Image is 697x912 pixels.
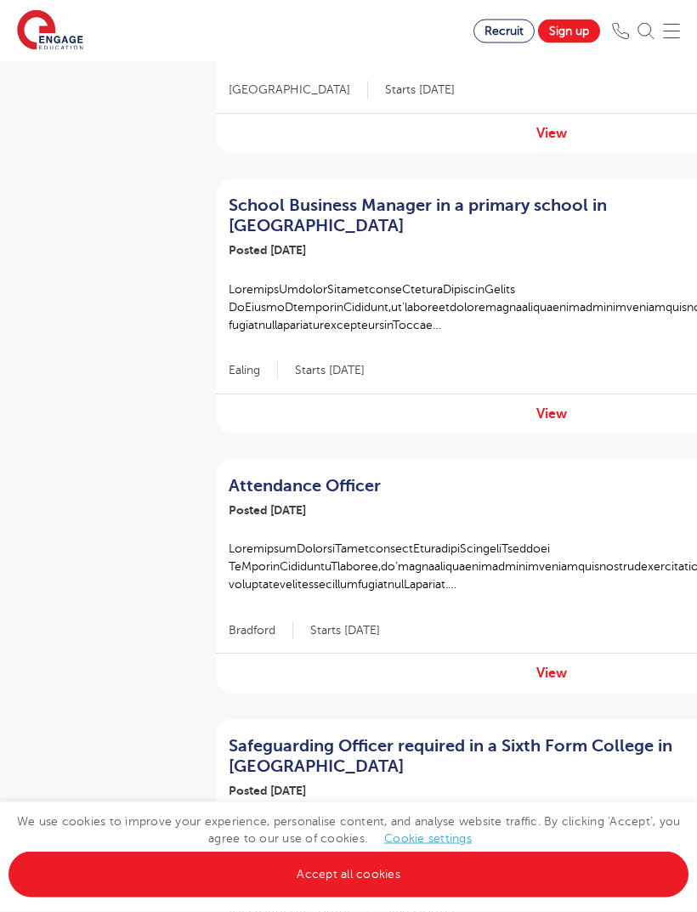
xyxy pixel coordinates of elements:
[17,10,83,53] img: Engage Education
[229,504,306,518] span: Posted [DATE]
[8,852,688,898] a: Accept all cookies
[538,20,600,43] a: Sign up
[384,832,472,845] a: Cookie settings
[229,737,681,778] a: Safeguarding Officer required in a Sixth Form College in [GEOGRAPHIC_DATA]
[536,127,567,142] a: View
[536,407,567,422] a: View
[8,815,688,881] span: We use cookies to improve your experience, personalise content, and analyse website traffic. By c...
[229,244,306,258] span: Posted [DATE]
[637,23,654,40] img: Search
[473,20,535,43] a: Recruit
[229,477,681,497] a: Attendance Officer
[663,23,680,40] img: Mobile Menu
[229,785,306,798] span: Posted [DATE]
[229,196,681,237] a: School Business Manager in a primary school in [GEOGRAPHIC_DATA]
[536,666,567,682] a: View
[612,23,629,40] img: Phone
[484,25,524,37] span: Recruit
